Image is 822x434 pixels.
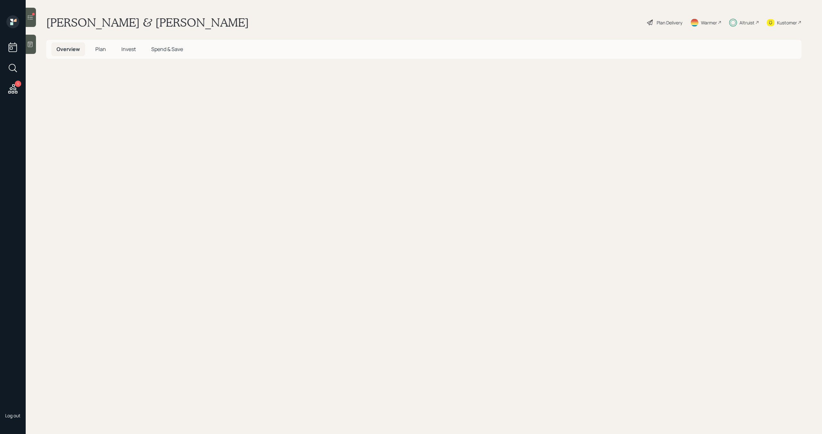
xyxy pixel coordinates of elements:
div: Log out [5,412,21,419]
span: Overview [57,46,80,53]
div: Kustomer [777,19,797,26]
span: Plan [95,46,106,53]
span: Invest [121,46,136,53]
div: Warmer [701,19,717,26]
div: Plan Delivery [657,19,682,26]
span: Spend & Save [151,46,183,53]
div: Altruist [739,19,755,26]
img: michael-russo-headshot.png [6,392,19,405]
div: 1 [15,81,21,87]
h1: [PERSON_NAME] & [PERSON_NAME] [46,15,249,30]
